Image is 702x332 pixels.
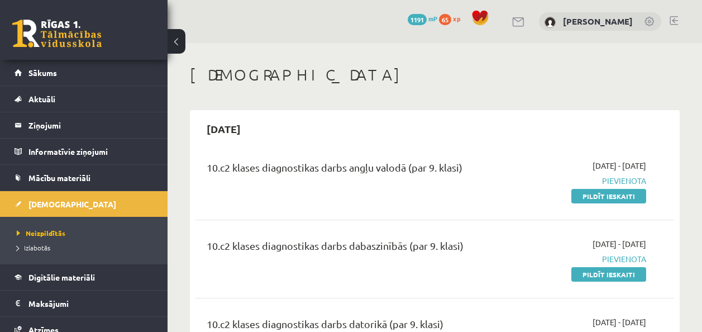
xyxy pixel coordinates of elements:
[207,160,494,181] div: 10.c2 klases diagnostikas darbs angļu valodā (par 9. klasi)
[15,165,154,191] a: Mācību materiāli
[17,243,50,252] span: Izlabotās
[15,191,154,217] a: [DEMOGRAPHIC_DATA]
[453,14,460,23] span: xp
[195,116,252,142] h2: [DATE]
[545,17,556,28] img: Margarita Petruse
[15,291,154,316] a: Maksājumi
[439,14,466,23] a: 65 xp
[17,229,65,238] span: Neizpildītās
[593,316,646,328] span: [DATE] - [DATE]
[593,160,646,172] span: [DATE] - [DATE]
[17,228,156,238] a: Neizpildītās
[439,14,451,25] span: 65
[12,20,102,48] a: Rīgas 1. Tālmācības vidusskola
[511,253,646,265] span: Pievienota
[15,139,154,164] a: Informatīvie ziņojumi
[571,267,646,282] a: Pildīt ieskaiti
[28,68,57,78] span: Sākums
[15,86,154,112] a: Aktuāli
[15,112,154,138] a: Ziņojumi
[28,173,90,183] span: Mācību materiāli
[511,175,646,187] span: Pievienota
[207,238,494,259] div: 10.c2 klases diagnostikas darbs dabaszinībās (par 9. klasi)
[28,272,95,282] span: Digitālie materiāli
[28,199,116,209] span: [DEMOGRAPHIC_DATA]
[428,14,437,23] span: mP
[28,94,55,104] span: Aktuāli
[15,60,154,86] a: Sākums
[571,189,646,203] a: Pildīt ieskaiti
[593,238,646,250] span: [DATE] - [DATE]
[408,14,437,23] a: 1191 mP
[190,65,680,84] h1: [DEMOGRAPHIC_DATA]
[28,112,154,138] legend: Ziņojumi
[408,14,427,25] span: 1191
[563,16,633,27] a: [PERSON_NAME]
[15,264,154,290] a: Digitālie materiāli
[28,139,154,164] legend: Informatīvie ziņojumi
[17,243,156,253] a: Izlabotās
[28,291,154,316] legend: Maksājumi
